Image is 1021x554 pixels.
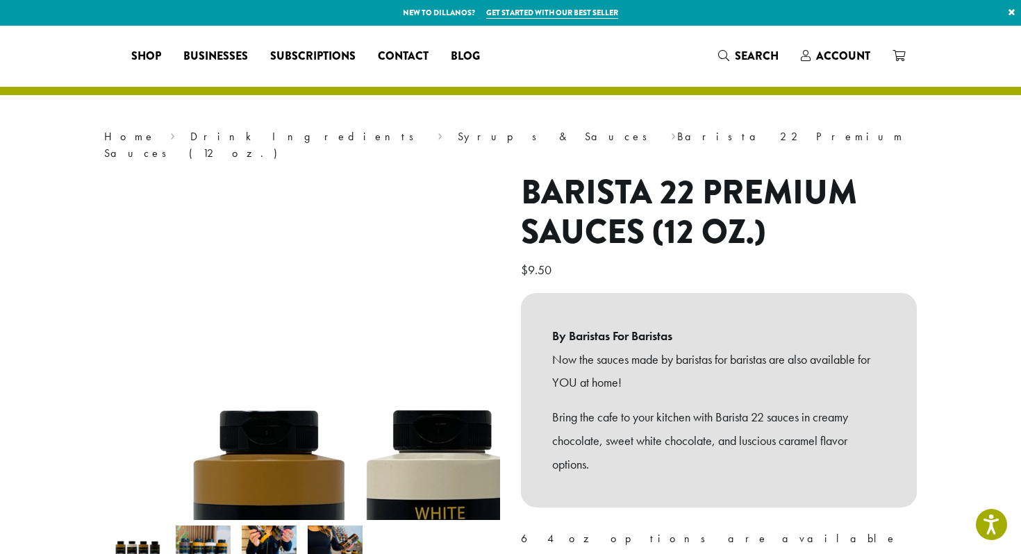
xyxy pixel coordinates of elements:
[521,262,528,278] span: $
[270,48,356,65] span: Subscriptions
[104,129,156,144] a: Home
[816,48,870,64] span: Account
[671,124,676,145] span: ›
[131,48,161,65] span: Shop
[183,48,248,65] span: Businesses
[190,129,423,144] a: Drink Ingredients
[521,262,555,278] bdi: 9.50
[458,129,656,144] a: Syrups & Sauces
[120,45,172,67] a: Shop
[451,48,480,65] span: Blog
[552,324,886,348] b: By Baristas For Baristas
[438,124,442,145] span: ›
[552,405,886,476] p: Bring the cafe to your kitchen with Barista 22 sauces in creamy chocolate, sweet white chocolate,...
[104,128,917,162] nav: Breadcrumb
[521,173,917,253] h1: Barista 22 Premium Sauces (12 oz.)
[486,7,618,19] a: Get started with our best seller
[707,44,790,67] a: Search
[170,124,175,145] span: ›
[378,48,429,65] span: Contact
[552,348,886,395] p: Now the sauces made by baristas for baristas are also available for YOU at home!
[735,48,779,64] span: Search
